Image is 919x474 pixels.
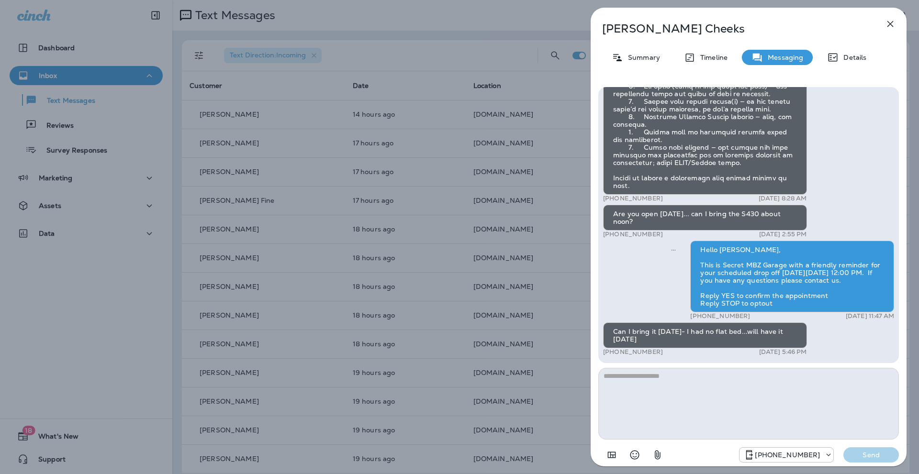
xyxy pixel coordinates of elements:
[603,205,807,231] div: Are you open [DATE]... can I bring the S430 about noon?
[763,54,803,61] p: Messaging
[839,54,866,61] p: Details
[603,322,807,348] div: Can I bring it [DATE]- I had no flat bed...will have it [DATE]
[623,54,660,61] p: Summary
[602,445,621,464] button: Add in a premade template
[603,348,663,356] p: [PHONE_NUMBER]
[755,451,820,459] p: [PHONE_NUMBER]
[671,245,676,254] span: Sent
[759,348,807,356] p: [DATE] 5:46 PM
[740,449,833,461] div: +1 (424) 433-6149
[690,312,750,320] p: [PHONE_NUMBER]
[602,22,863,35] p: [PERSON_NAME] Cheeks
[846,312,894,320] p: [DATE] 11:47 AM
[690,241,894,312] div: Hello [PERSON_NAME], This is Secret MBZ Garage with a friendly reminder for your scheduled drop o...
[603,195,663,202] p: [PHONE_NUMBER]
[625,445,644,464] button: Select an emoji
[695,54,728,61] p: Timeline
[759,231,807,238] p: [DATE] 2:55 PM
[603,231,663,238] p: [PHONE_NUMBER]
[759,195,807,202] p: [DATE] 8:28 AM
